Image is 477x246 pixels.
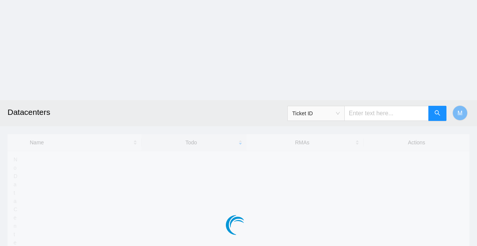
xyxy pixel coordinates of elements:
button: search [428,106,446,121]
button: M [452,105,468,121]
h2: Datacenters [8,100,331,124]
span: Ticket ID [292,108,340,119]
input: Enter text here... [344,106,429,121]
span: M [457,108,462,118]
span: search [434,110,440,117]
